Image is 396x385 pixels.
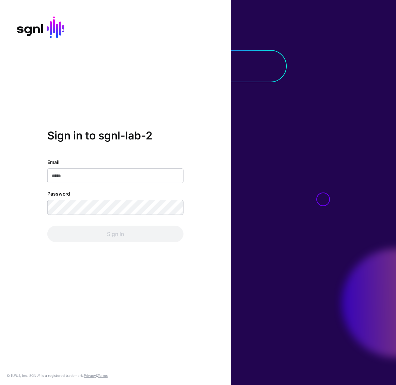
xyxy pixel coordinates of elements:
a: Terms [98,373,108,378]
label: Password [47,190,70,197]
div: © [URL], Inc. SGNL® is a registered trademark. & [7,373,108,378]
h2: Sign in to sgnl-lab-2 [47,129,184,142]
label: Email [47,158,60,166]
a: Privacy [84,373,96,378]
